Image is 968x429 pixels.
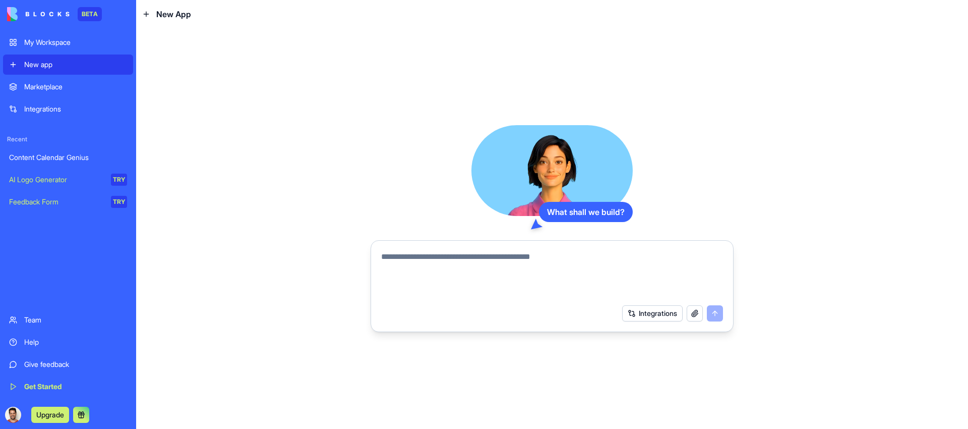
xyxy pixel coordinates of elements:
a: Content Calendar Genius [3,147,133,168]
p: How can we help? [20,89,181,106]
img: logo [7,7,70,21]
div: Send us a messageWe typically reply in under 30 minutes [10,119,192,157]
div: Send us a message [21,128,168,138]
a: BETA [7,7,102,21]
div: Integrations [24,104,127,114]
span: Recent [3,135,133,143]
a: My Workspace [3,32,133,52]
span: Help [160,340,176,347]
div: Feedback Form [9,197,104,207]
div: Content Calendar Genius [9,152,127,163]
span: Search for help [21,224,82,234]
div: TRY [111,196,127,208]
a: Upgrade [31,409,69,419]
button: Search for help [15,219,187,239]
div: Give feedback [24,359,127,369]
div: New app [24,60,127,70]
div: My Workspace [24,37,127,47]
div: Get Started [24,382,127,392]
a: Integrations [3,99,133,119]
div: We typically reply in under 30 minutes [21,138,168,149]
span: Home [22,340,45,347]
div: Close [173,16,192,34]
div: Help [24,337,127,347]
p: Hi Assaf 👋 [20,72,181,89]
a: Give feedback [3,354,133,374]
img: ACg8ocLJKp1yNqYgrAiB7ibgjYiT-aKFpkEoNfOqj2NVwCdwyW8Xjv_qYA=s96-c [5,407,21,423]
div: TRY [111,174,127,186]
div: What shall we build? [539,202,633,222]
div: AI Logo Generator [9,175,104,185]
a: Team [3,310,133,330]
div: Create a ticket [21,171,181,182]
a: Help [3,332,133,352]
div: FAQ [21,247,169,257]
a: AI Logo GeneratorTRY [3,170,133,190]
img: Profile image for Shelly [137,16,157,36]
span: New App [156,8,191,20]
div: Tickets [21,190,169,200]
button: Integrations [622,305,683,321]
div: Marketplace [24,82,127,92]
div: BETA [78,7,102,21]
img: Profile image for Michal [118,16,138,36]
div: Tickets [15,186,187,204]
button: Messages [67,315,134,355]
div: Team [24,315,127,325]
a: Get Started [3,377,133,397]
button: Help [135,315,202,355]
div: FAQ [15,243,187,261]
span: Messages [84,340,118,347]
a: Marketplace [3,77,133,97]
a: Feedback FormTRY [3,192,133,212]
img: logo [20,19,32,35]
a: New app [3,55,133,75]
button: Upgrade [31,407,69,423]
